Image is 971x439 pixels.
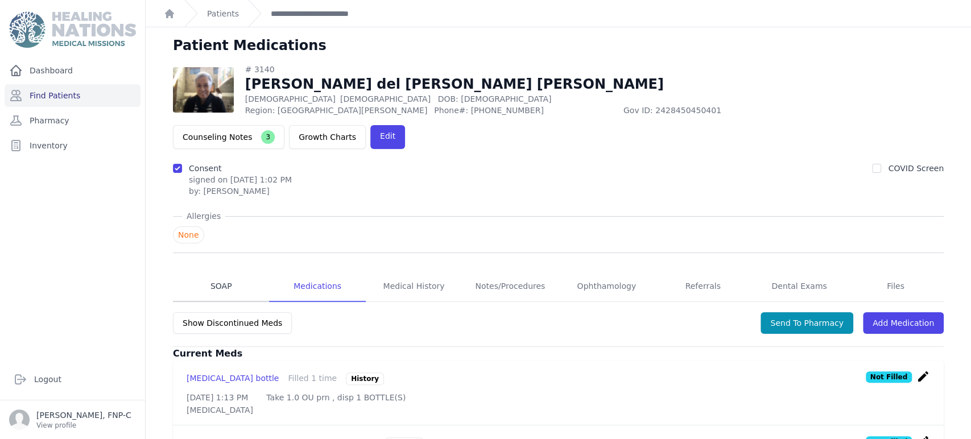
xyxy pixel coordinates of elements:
[182,210,225,222] span: Allergies
[173,347,944,361] h3: Current Meds
[36,409,131,421] p: [PERSON_NAME], FNP-C
[623,105,813,116] span: Gov ID: 2428450450401
[173,271,269,302] a: SOAP
[173,125,284,149] button: Counseling Notes3
[462,271,558,302] a: Notes/Procedures
[655,271,751,302] a: Referrals
[187,372,279,385] div: [MEDICAL_DATA] bottle
[289,125,366,149] a: Growth Charts
[173,312,292,334] button: Show Discontinued Meds
[187,404,930,416] p: [MEDICAL_DATA]
[5,134,141,157] a: Inventory
[245,93,813,105] p: [DEMOGRAPHIC_DATA]
[848,271,944,302] a: Files
[340,94,431,103] span: [DEMOGRAPHIC_DATA]
[245,64,813,75] div: # 3140
[245,75,813,93] h1: [PERSON_NAME] del [PERSON_NAME] [PERSON_NAME]
[434,105,617,116] span: Phone#: [PHONE_NUMBER]
[173,36,327,55] h1: Patient Medications
[916,370,930,383] i: create
[266,392,406,403] p: Take 1.0 OU prn , disp 1 BOTTLE(S)
[187,392,248,403] p: [DATE] 1:13 PM
[288,372,337,385] div: Filled 1 time
[370,125,405,149] a: Edit
[36,421,131,430] p: View profile
[5,59,141,82] a: Dashboard
[751,271,847,302] a: Dental Exams
[189,164,221,173] label: Consent
[207,8,239,19] a: Patients
[173,226,204,243] span: None
[189,174,292,185] p: signed on [DATE] 1:02 PM
[173,271,944,302] nav: Tabs
[245,105,428,116] span: Region: [GEOGRAPHIC_DATA][PERSON_NAME]
[761,312,853,334] button: Send To Pharmacy
[261,130,275,144] span: 3
[173,67,234,113] img: CnVjavXfqZwAAACV0RVh0ZGF0ZTpjcmVhdGUAMjAyMy0xMi0xOVQyMDowMToyOCswMDowMAGM1REAAAAldEVYdGRhdGU6bW9k...
[863,312,944,334] a: Add Medication
[437,94,551,103] span: DOB: [DEMOGRAPHIC_DATA]
[916,375,930,386] a: create
[866,371,912,383] p: Not Filled
[559,271,655,302] a: Ophthamology
[269,271,365,302] a: Medications
[9,409,136,430] a: [PERSON_NAME], FNP-C View profile
[9,11,135,48] img: Medical Missions EMR
[9,368,136,391] a: Logout
[189,185,292,197] div: by: [PERSON_NAME]
[5,109,141,132] a: Pharmacy
[5,84,141,107] a: Find Patients
[888,164,944,173] label: COVID Screen
[346,372,384,385] div: History
[366,271,462,302] a: Medical History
